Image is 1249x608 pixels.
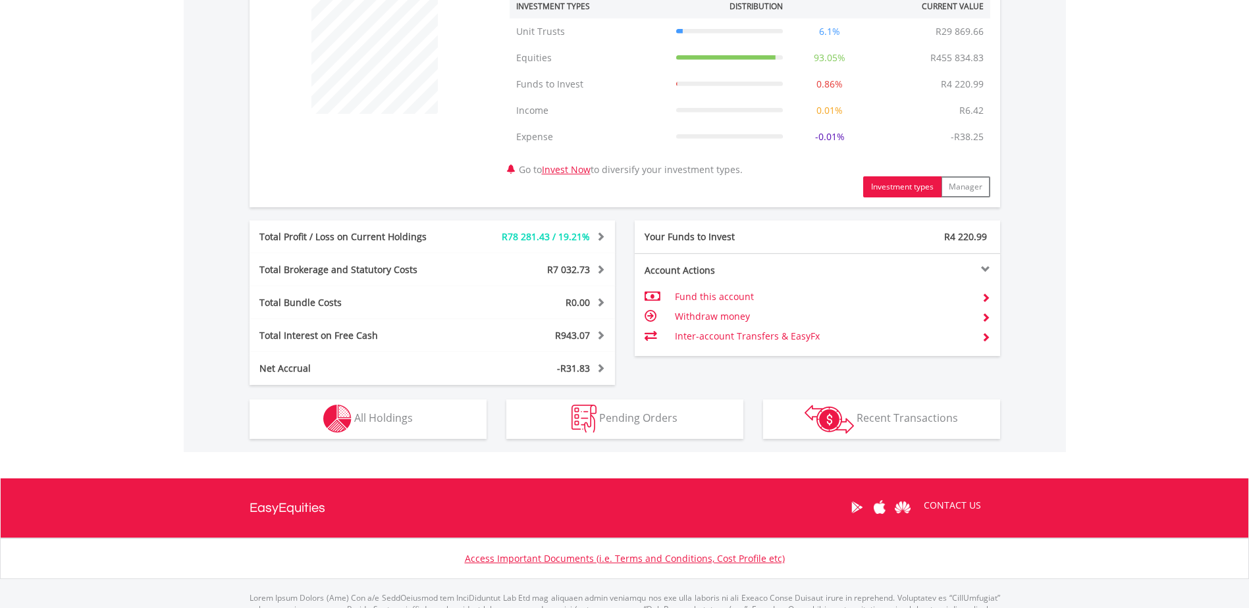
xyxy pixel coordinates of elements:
td: 6.1% [789,18,870,45]
button: Pending Orders [506,399,743,439]
a: Huawei [891,487,915,528]
img: holdings-wht.png [323,405,352,433]
button: All Holdings [250,399,487,439]
td: Income [510,97,670,124]
span: Pending Orders [599,411,678,425]
td: R6.42 [953,97,990,124]
div: Total Interest on Free Cash [250,329,463,342]
div: Total Brokerage and Statutory Costs [250,263,463,276]
td: Unit Trusts [510,18,670,45]
td: R29 869.66 [929,18,990,45]
span: R78 281.43 / 19.21% [502,230,590,243]
div: Total Bundle Costs [250,296,463,309]
td: Expense [510,124,670,150]
td: Withdraw money [675,307,970,326]
span: R943.07 [555,329,590,342]
div: Distribution [730,1,783,12]
span: All Holdings [354,411,413,425]
td: -R38.25 [944,124,990,150]
span: R4 220.99 [944,230,987,243]
img: pending_instructions-wht.png [571,405,597,433]
span: R7 032.73 [547,263,590,276]
span: -R31.83 [557,362,590,374]
div: Net Accrual [250,362,463,375]
td: Inter-account Transfers & EasyFx [675,326,970,346]
div: Account Actions [635,264,818,277]
td: 0.86% [789,71,870,97]
td: Equities [510,45,670,71]
span: R0.00 [566,296,590,309]
td: R4 220.99 [934,71,990,97]
td: Funds to Invest [510,71,670,97]
button: Manager [941,176,990,197]
div: Total Profit / Loss on Current Holdings [250,230,463,243]
td: 0.01% [789,97,870,124]
td: 93.05% [789,45,870,71]
button: Investment types [863,176,942,197]
a: Invest Now [542,163,591,176]
a: Google Play [845,487,868,528]
a: Apple [868,487,891,528]
td: -0.01% [789,124,870,150]
a: Access Important Documents (i.e. Terms and Conditions, Cost Profile etc) [465,552,785,565]
span: Recent Transactions [857,411,958,425]
a: CONTACT US [915,487,990,524]
a: EasyEquities [250,478,325,538]
td: Fund this account [675,287,970,307]
div: Your Funds to Invest [635,230,818,243]
td: R455 834.83 [924,45,990,71]
img: transactions-zar-wht.png [805,405,854,434]
button: Recent Transactions [763,399,1000,439]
